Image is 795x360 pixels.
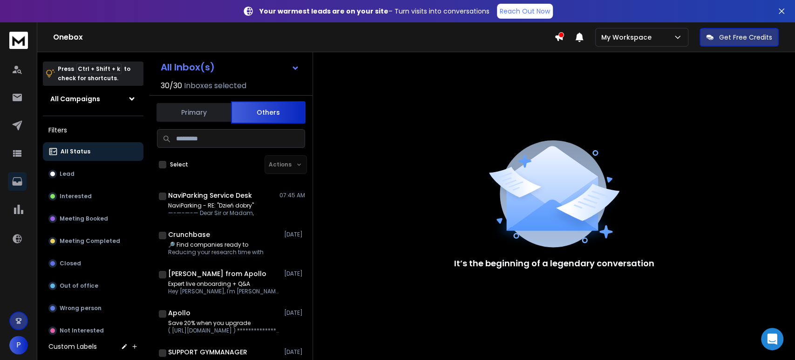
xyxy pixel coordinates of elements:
p: Hey [PERSON_NAME], I'm [PERSON_NAME], Apollo [168,288,280,295]
h1: Onebox [53,32,554,43]
h1: NaviParking Service Desk [168,191,252,200]
button: Others [231,101,306,124]
img: logo [9,32,28,49]
p: Expert live onboarding + Q&A [168,280,280,288]
p: It’s the beginning of a legendary conversation [454,257,654,270]
h1: [PERSON_NAME] from Apollo [168,269,266,278]
p: Reach Out Now [500,7,550,16]
label: Select [170,161,188,168]
p: Get Free Credits [719,33,772,42]
h1: All Inbox(s) [161,62,215,72]
p: Closed [60,260,81,267]
p: 🔎 Find companies ready to [168,241,264,249]
span: Ctrl + Shift + k [76,63,122,74]
p: Save 20% when you upgrade [168,319,280,327]
h1: All Campaigns [50,94,100,104]
p: [DATE] [284,270,305,277]
a: Reach Out Now [497,4,553,19]
p: [DATE] [284,348,305,356]
p: Interested [60,193,92,200]
p: My Workspace [601,33,655,42]
span: 30 / 30 [161,80,182,91]
button: All Campaigns [43,90,143,108]
p: Out of office [60,282,98,290]
p: – Turn visits into conversations [259,7,489,16]
button: Wrong person [43,299,143,318]
strong: Your warmest leads are on your site [259,7,388,16]
h1: Apollo [168,308,190,318]
button: All Inbox(s) [153,58,307,76]
button: Lead [43,165,143,183]
p: Meeting Booked [60,215,108,222]
button: Meeting Booked [43,209,143,228]
div: Open Intercom Messenger [761,328,783,350]
button: Closed [43,254,143,273]
h3: Filters [43,124,143,137]
button: Out of office [43,277,143,295]
p: Lead [60,170,75,178]
p: Not Interested [60,327,104,334]
p: [DATE] [284,231,305,238]
p: Press to check for shortcuts. [58,64,130,83]
p: Reducing your research time with [168,249,264,256]
p: Wrong person [60,305,102,312]
p: Meeting Completed [60,237,120,245]
p: [DATE] [284,309,305,317]
button: P [9,336,28,354]
button: Not Interested [43,321,143,340]
button: All Status [43,142,143,161]
h3: Inboxes selected [184,80,246,91]
p: 07:45 AM [279,192,305,199]
h1: SUPPORT GYMMANAGER [168,347,247,357]
p: NaviParking - RE: "Dzień dobry" [168,202,254,209]
button: Primary [156,102,231,123]
button: Interested [43,187,143,206]
p: —-—-—-— Dear Sir or Madam, [168,209,254,217]
button: Get Free Credits [700,28,779,47]
button: Meeting Completed [43,232,143,250]
p: All Status [61,148,90,155]
h1: Crunchbase [168,230,210,239]
h3: Custom Labels [48,342,97,351]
